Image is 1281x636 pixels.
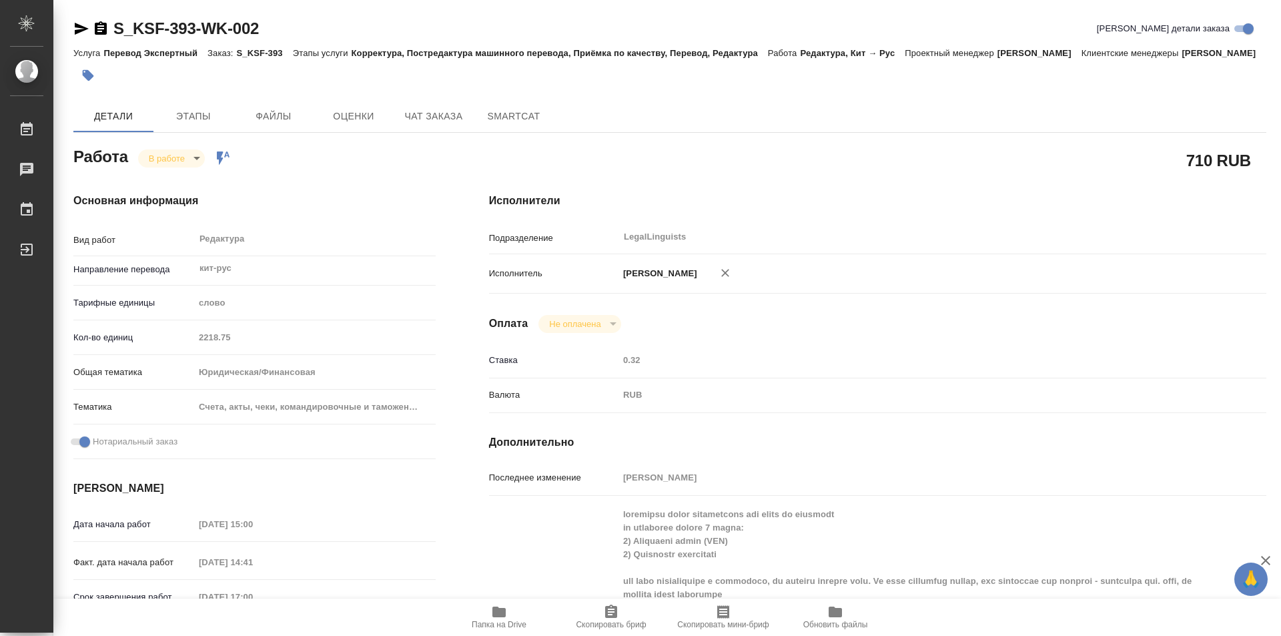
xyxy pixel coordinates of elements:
[618,468,1202,487] input: Пустое поле
[618,384,1202,406] div: RUB
[73,591,194,604] p: Срок завершения работ
[443,599,555,636] button: Папка на Drive
[103,48,207,58] p: Перевод Экспертный
[472,620,526,629] span: Папка на Drive
[1182,48,1266,58] p: [PERSON_NAME]
[1234,563,1268,596] button: 🙏
[242,108,306,125] span: Файлы
[194,292,436,314] div: слово
[194,361,436,384] div: Юридическая/Финансовая
[618,350,1202,370] input: Пустое поле
[1186,149,1251,172] h2: 710 RUB
[73,61,103,90] button: Добавить тэг
[489,471,618,485] p: Последнее изменение
[779,599,891,636] button: Обновить файлы
[194,515,311,534] input: Пустое поле
[402,108,466,125] span: Чат заказа
[93,21,109,37] button: Скопировать ссылку
[905,48,997,58] p: Проектный менеджер
[489,267,618,280] p: Исполнитель
[482,108,546,125] span: SmartCat
[489,193,1266,209] h4: Исполнители
[145,153,189,164] button: В работе
[711,258,740,288] button: Удалить исполнителя
[73,366,194,379] p: Общая тематика
[93,435,177,448] span: Нотариальный заказ
[667,599,779,636] button: Скопировать мини-бриф
[489,354,618,367] p: Ставка
[73,400,194,414] p: Тематика
[1240,565,1262,593] span: 🙏
[489,388,618,402] p: Валюта
[73,518,194,531] p: Дата начала работ
[73,193,436,209] h4: Основная информация
[768,48,801,58] p: Работа
[194,587,311,607] input: Пустое поле
[207,48,236,58] p: Заказ:
[618,267,697,280] p: [PERSON_NAME]
[1097,22,1230,35] span: [PERSON_NAME] детали заказа
[545,318,604,330] button: Не оплачена
[194,553,311,572] input: Пустое поле
[322,108,386,125] span: Оценки
[81,108,145,125] span: Детали
[73,331,194,344] p: Кол-во единиц
[489,232,618,245] p: Подразделение
[997,48,1082,58] p: [PERSON_NAME]
[555,599,667,636] button: Скопировать бриф
[677,620,769,629] span: Скопировать мини-бриф
[73,556,194,569] p: Факт. дата начала работ
[800,48,905,58] p: Редактура, Кит → Рус
[194,328,436,347] input: Пустое поле
[73,481,436,497] h4: [PERSON_NAME]
[803,620,868,629] span: Обновить файлы
[73,263,194,276] p: Направление перевода
[237,48,293,58] p: S_KSF-393
[138,149,205,168] div: В работе
[489,434,1266,450] h4: Дополнительно
[1082,48,1182,58] p: Клиентские менеджеры
[161,108,226,125] span: Этапы
[73,48,103,58] p: Услуга
[113,19,259,37] a: S_KSF-393-WK-002
[73,296,194,310] p: Тарифные единицы
[73,143,128,168] h2: Работа
[576,620,646,629] span: Скопировать бриф
[73,21,89,37] button: Скопировать ссылку для ЯМессенджера
[194,396,436,418] div: Счета, акты, чеки, командировочные и таможенные документы
[352,48,768,58] p: Корректура, Постредактура машинного перевода, Приёмка по качеству, Перевод, Редактура
[73,234,194,247] p: Вид работ
[489,316,528,332] h4: Оплата
[538,315,620,333] div: В работе
[293,48,352,58] p: Этапы услуги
